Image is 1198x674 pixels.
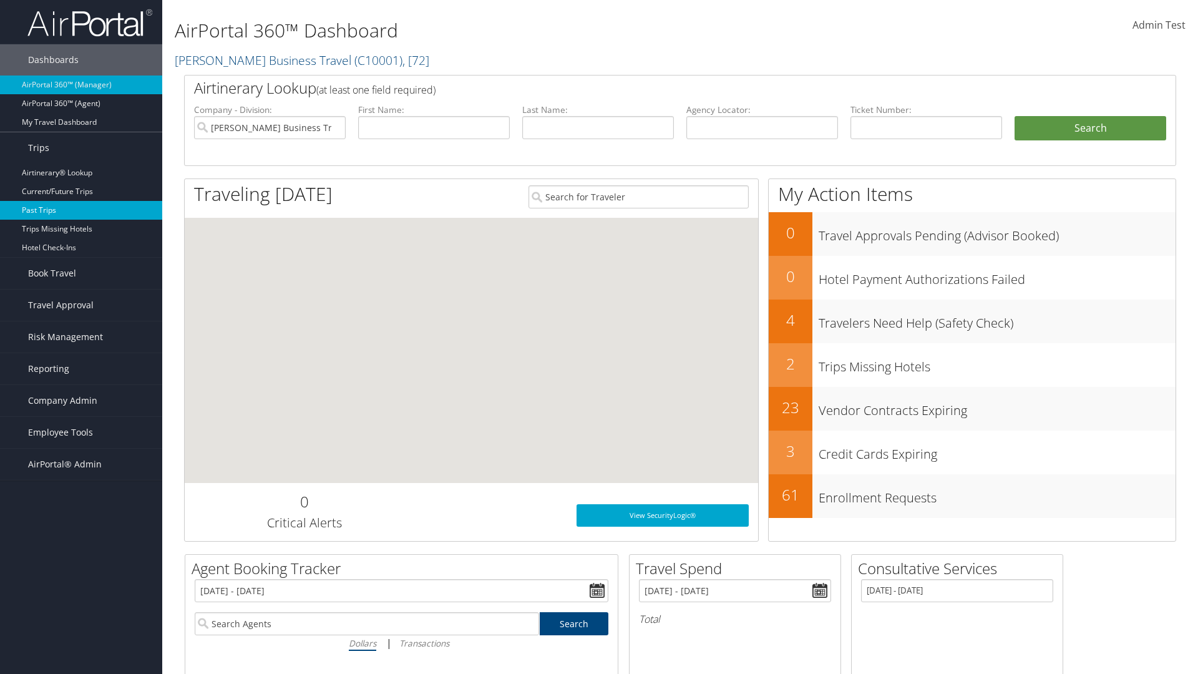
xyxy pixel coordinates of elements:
span: Reporting [28,353,69,384]
div: | [195,635,608,651]
h3: Vendor Contracts Expiring [819,396,1176,419]
h2: 0 [769,266,812,287]
h2: Consultative Services [858,558,1063,579]
a: 2Trips Missing Hotels [769,343,1176,387]
h3: Hotel Payment Authorizations Failed [819,265,1176,288]
h3: Critical Alerts [194,514,414,532]
span: ( C10001 ) [354,52,402,69]
h3: Credit Cards Expiring [819,439,1176,463]
label: Company - Division: [194,104,346,116]
a: 4Travelers Need Help (Safety Check) [769,300,1176,343]
a: 61Enrollment Requests [769,474,1176,518]
span: Risk Management [28,321,103,353]
i: Transactions [399,637,449,649]
a: Admin Test [1132,6,1186,45]
span: Trips [28,132,49,164]
span: Dashboards [28,44,79,76]
h6: Total [639,612,831,626]
h2: Travel Spend [636,558,840,579]
a: 3Credit Cards Expiring [769,431,1176,474]
h2: Airtinerary Lookup [194,77,1084,99]
a: View SecurityLogic® [577,504,749,527]
h2: 2 [769,353,812,374]
a: 0Hotel Payment Authorizations Failed [769,256,1176,300]
h2: 0 [194,491,414,512]
h2: 61 [769,484,812,506]
button: Search [1015,116,1166,141]
span: , [ 72 ] [402,52,429,69]
i: Dollars [349,637,376,649]
a: 23Vendor Contracts Expiring [769,387,1176,431]
label: Last Name: [522,104,674,116]
h3: Trips Missing Hotels [819,352,1176,376]
label: Agency Locator: [686,104,838,116]
span: AirPortal® Admin [28,449,102,480]
h3: Travelers Need Help (Safety Check) [819,308,1176,332]
h2: 0 [769,222,812,243]
a: [PERSON_NAME] Business Travel [175,52,429,69]
label: First Name: [358,104,510,116]
h3: Travel Approvals Pending (Advisor Booked) [819,221,1176,245]
h2: 23 [769,397,812,418]
a: 0Travel Approvals Pending (Advisor Booked) [769,212,1176,256]
span: Admin Test [1132,18,1186,32]
input: Search Agents [195,612,539,635]
h2: Agent Booking Tracker [192,558,618,579]
label: Ticket Number: [850,104,1002,116]
h1: Traveling [DATE] [194,181,333,207]
h2: 4 [769,310,812,331]
input: Search for Traveler [528,185,749,208]
span: Employee Tools [28,417,93,448]
span: (at least one field required) [316,83,436,97]
img: airportal-logo.png [27,8,152,37]
a: Search [540,612,609,635]
span: Book Travel [28,258,76,289]
h2: 3 [769,441,812,462]
h3: Enrollment Requests [819,483,1176,507]
span: Travel Approval [28,290,94,321]
span: Company Admin [28,385,97,416]
h1: My Action Items [769,181,1176,207]
h1: AirPortal 360™ Dashboard [175,17,849,44]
